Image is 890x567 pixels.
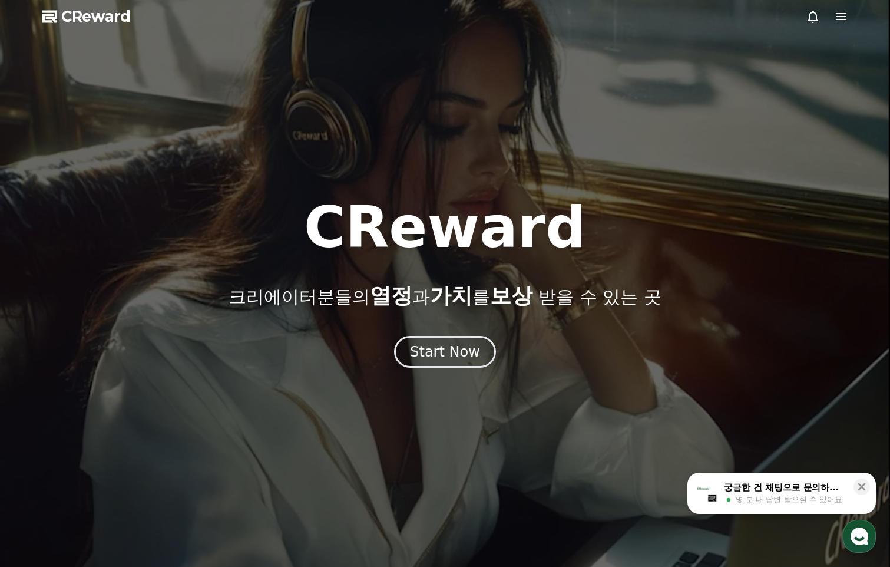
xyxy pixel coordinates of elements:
[394,348,496,359] a: Start Now
[42,7,131,26] a: CReward
[370,283,412,308] span: 열정
[61,7,131,26] span: CReward
[410,342,480,361] div: Start Now
[304,199,586,256] h1: CReward
[430,283,472,308] span: 가치
[490,283,532,308] span: 보상
[394,336,496,368] button: Start Now
[229,284,661,308] p: 크리에이터분들의 과 를 받을 수 있는 곳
